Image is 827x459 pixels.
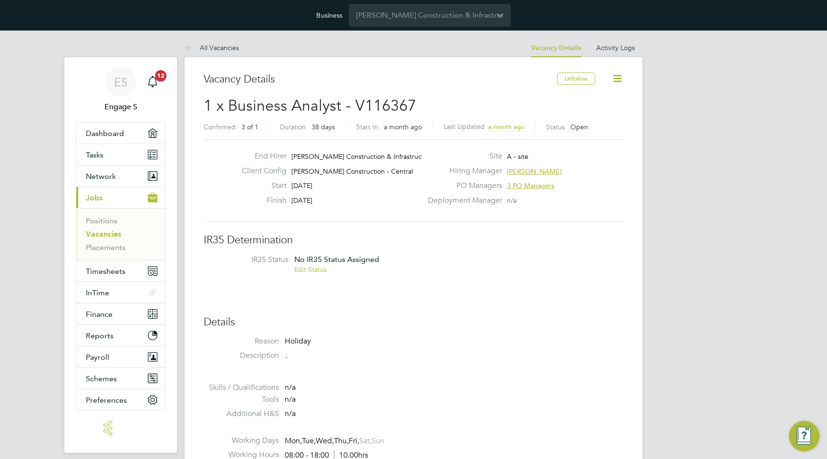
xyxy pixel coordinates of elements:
[234,181,287,191] label: Start
[76,346,165,367] button: Payroll
[76,282,165,303] button: InTime
[76,144,165,165] a: Tasks
[285,383,296,392] span: n/a
[155,70,166,82] span: 12
[204,233,623,247] h3: IR35 Determination
[316,436,334,446] span: Wed,
[204,395,279,405] label: Tools
[285,395,296,404] span: n/a
[204,96,416,115] span: 1 x Business Analyst - V116367
[86,193,103,202] span: Jobs
[789,421,819,451] button: Engage Resource Center
[302,436,316,446] span: Tue,
[285,336,311,346] span: Holiday
[86,150,103,159] span: Tasks
[76,420,165,436] a: Go to home page
[86,172,116,181] span: Network
[86,374,117,383] span: Schemes
[294,265,327,274] a: Edit Status
[76,166,165,187] button: Network
[507,152,528,161] span: A - site
[234,166,287,176] label: Client Config
[114,76,127,88] span: ES
[204,315,623,329] h3: Details
[204,123,236,131] label: Confirmed
[507,196,517,205] span: n/a
[356,123,378,131] label: Start In
[86,267,125,276] span: Timesheets
[384,123,422,131] span: a month ago
[316,11,342,20] label: Business
[422,196,502,206] label: Deployment Manager
[291,181,312,190] span: [DATE]
[422,166,502,176] label: Hiring Manager
[507,167,562,176] span: [PERSON_NAME]
[86,331,114,340] span: Reports
[86,229,121,239] a: Vacancies
[291,167,413,176] span: [PERSON_NAME] Construction - Central
[86,353,109,362] span: Payroll
[234,196,287,206] label: Finish
[213,255,289,265] label: IR35 Status
[86,288,109,297] span: InTime
[76,67,165,113] a: ESEngage S
[241,123,258,131] span: 3 of 1
[204,409,279,419] label: Additional H&S
[143,67,162,97] a: 12
[444,122,485,131] label: Last Updated
[596,43,635,52] a: Activity Logs
[204,351,279,361] label: Description
[570,123,588,131] span: Open
[372,436,384,446] span: Sun
[546,123,565,131] label: Status
[204,436,279,446] label: Working Days
[285,409,296,418] span: n/a
[507,181,554,190] span: 3 PO Managers
[285,436,302,446] span: Mon,
[103,420,138,436] img: engage-logo-retina.png
[86,243,125,252] a: Placements
[291,152,431,161] span: [PERSON_NAME] Construction & Infrastruct…
[76,187,165,208] button: Jobs
[204,73,557,86] h3: Vacancy Details
[234,151,287,161] label: End Hirer
[422,151,502,161] label: Site
[294,255,379,264] span: No IR35 Status Assigned
[76,123,165,144] a: Dashboard
[76,208,165,260] div: Jobs
[76,325,165,346] button: Reports
[291,196,312,205] span: [DATE]
[488,123,525,131] span: a month ago
[76,368,165,389] button: Schemes
[76,389,165,410] button: Preferences
[334,436,349,446] span: Thu,
[557,73,595,85] button: Unfollow
[204,336,279,346] label: Reason
[531,44,581,52] a: Vacancy Details
[76,261,165,282] button: Timesheets
[349,436,359,446] span: Fri,
[185,43,239,52] a: All Vacancies
[204,383,279,393] label: Skills / Qualifications
[86,129,124,138] span: Dashboard
[76,303,165,324] button: Finance
[64,57,177,453] nav: Main navigation
[86,216,117,225] a: Positions
[285,351,623,361] p: .
[86,310,113,319] span: Finance
[76,101,165,113] span: Engage S
[422,181,502,191] label: PO Managers
[280,123,306,131] label: Duration
[86,396,127,405] span: Preferences
[359,436,372,446] span: Sat,
[311,123,335,131] span: 38 days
